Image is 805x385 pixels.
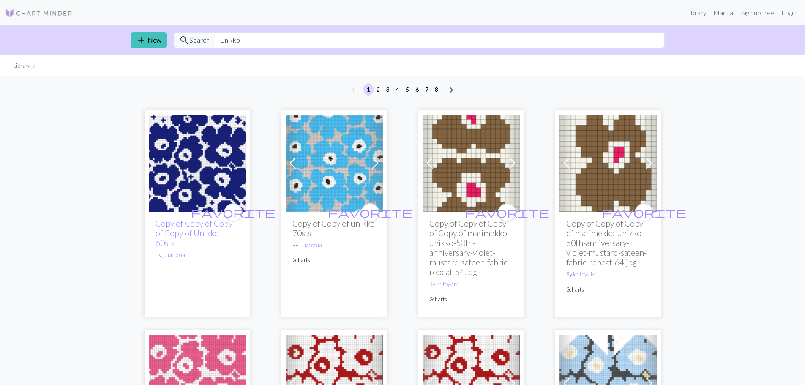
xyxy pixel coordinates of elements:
[156,218,232,248] a: Copy of Copy of Copy of Copy of Unikko 60sts
[423,158,520,166] a: marimekko-unikko-50th-anniversary-violet-mustard-sateen-fabric-repeat-64.jpg
[559,158,657,166] a: marimekko-unikko-50th-anniversary-violet-mustard-sateen-fabric-repeat-64.jpg
[131,32,167,48] a: New
[14,62,30,70] li: Library
[566,270,650,279] p: By
[431,83,442,96] button: 8
[498,203,516,222] button: favourite
[465,204,549,221] i: favourite
[402,83,412,96] button: 5
[436,281,459,287] a: knitbyviivi
[149,158,246,166] a: Unikko
[292,256,376,264] p: 2 charts
[682,4,710,21] a: Library
[445,84,455,96] span: arrow_forward
[5,8,73,18] img: Logo
[445,85,455,95] i: Next
[162,251,185,258] a: juliacoolia
[559,115,657,212] img: marimekko-unikko-50th-anniversary-violet-mustard-sateen-fabric-repeat-64.jpg
[423,115,520,212] img: marimekko-unikko-50th-anniversary-violet-mustard-sateen-fabric-repeat-64.jpg
[429,218,513,277] h2: Copy of Copy of Copy of Copy of marimekko-unikko-50th-anniversary-violet-mustard-sateen-fabric-re...
[156,251,239,259] p: By
[602,204,686,221] i: favourite
[292,241,376,249] p: By
[191,204,276,221] i: favourite
[635,203,653,222] button: favourite
[429,295,513,303] p: 2 charts
[179,34,189,46] span: search
[328,204,412,221] i: favourite
[429,280,513,288] p: By
[778,4,800,21] a: Login
[363,83,374,96] button: 1
[286,158,383,166] a: unikko.jpg
[299,242,322,248] a: juliacoolia
[149,115,246,212] img: Unikko
[602,206,686,219] span: favorite
[361,203,379,222] button: favourite
[189,35,210,45] span: Search
[465,206,549,219] span: favorite
[573,271,596,278] a: knitbyviivi
[393,83,403,96] button: 4
[566,286,650,294] p: 2 charts
[292,218,376,238] h2: Copy of Copy of unikko 70sts
[347,83,458,97] nav: Page navigation
[412,83,422,96] button: 6
[383,83,393,96] button: 3
[224,203,243,222] button: favourite
[136,34,146,46] span: add
[738,4,778,21] a: Sign up free
[286,115,383,212] img: unikko.jpg
[191,206,276,219] span: favorite
[422,83,432,96] button: 7
[328,206,412,219] span: favorite
[566,218,650,267] h2: Copy of Copy of Copy of marimekko-unikko-50th-anniversary-violet-mustard-sateen-fabric-repeat-64.jpg
[710,4,738,21] a: Manual
[373,83,383,96] button: 2
[441,83,458,97] button: Next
